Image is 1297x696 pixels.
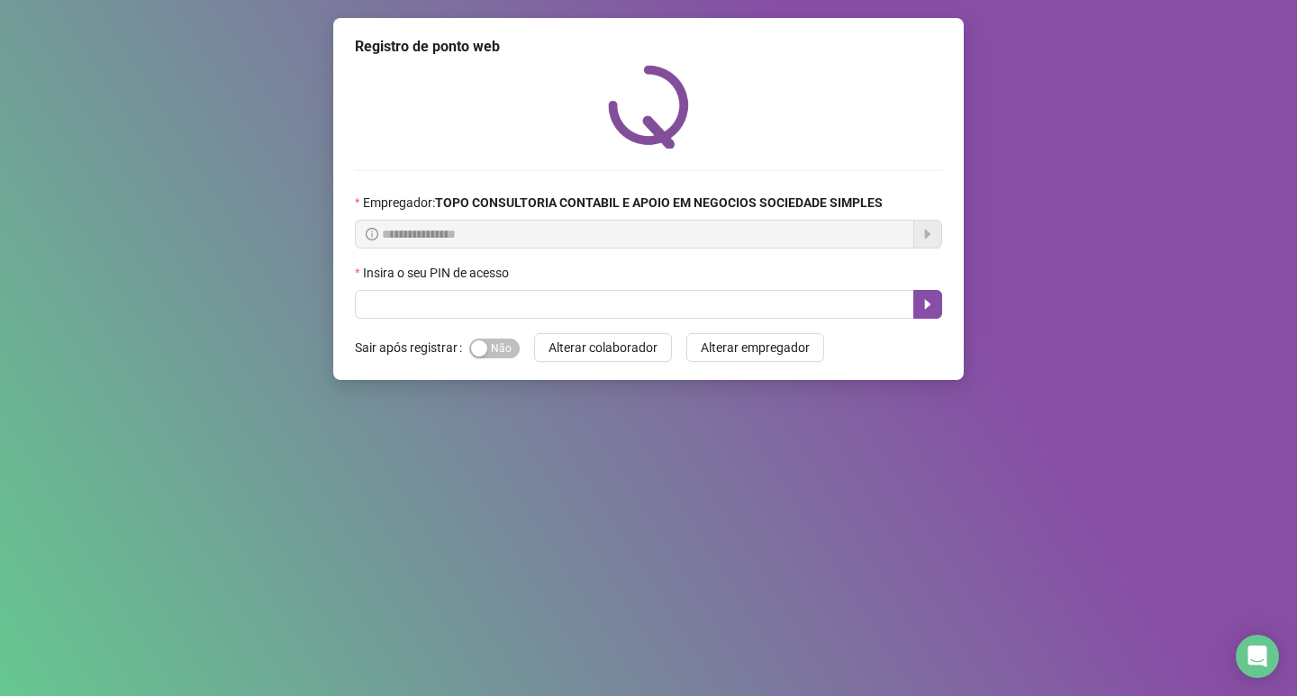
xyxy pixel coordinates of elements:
button: Alterar empregador [686,333,824,362]
span: info-circle [366,228,378,240]
label: Insira o seu PIN de acesso [355,263,521,283]
button: Alterar colaborador [534,333,672,362]
strong: TOPO CONSULTORIA CONTABIL E APOIO EM NEGOCIOS SOCIEDADE SIMPLES [435,195,883,210]
span: caret-right [921,297,935,312]
label: Sair após registrar [355,333,469,362]
img: QRPoint [608,65,689,149]
div: Registro de ponto web [355,36,942,58]
span: Empregador : [363,193,883,212]
div: Open Intercom Messenger [1236,635,1279,678]
span: Alterar colaborador [549,338,658,357]
span: Alterar empregador [701,338,810,357]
